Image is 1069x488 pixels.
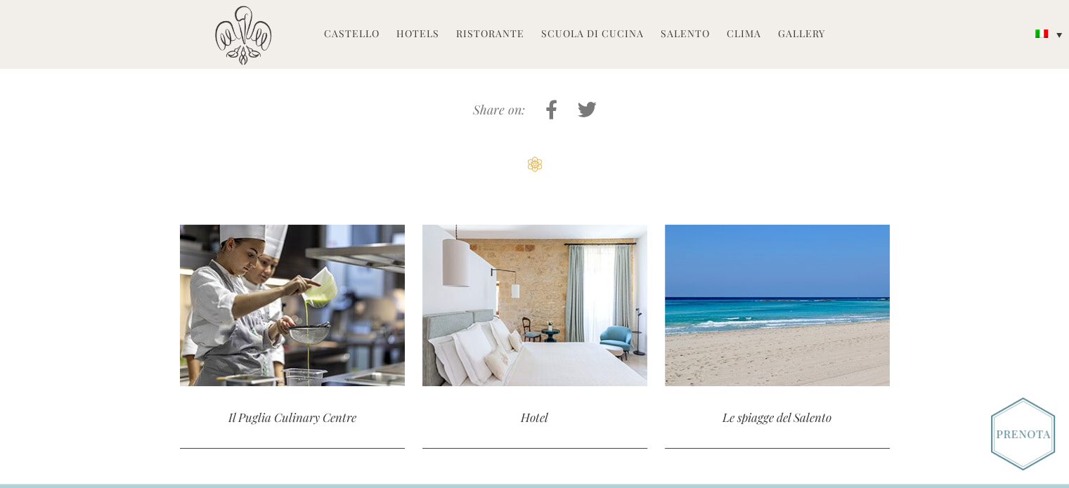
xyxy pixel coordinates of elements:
a: Le spiagge del Salento [665,225,890,449]
a: Ristorante [456,27,524,43]
a: Salento [661,27,710,43]
a: Scuola di Cucina [541,27,644,43]
div: Il Puglia Culinary Centre [180,386,405,449]
a: Gallery [778,27,825,43]
div: Hotel [422,386,647,449]
a: Clima [727,27,761,43]
img: Italiano [1035,29,1048,38]
img: Castello di Ugento [215,6,271,65]
div: Le spiagge del Salento [665,386,890,449]
img: Book_Button_Italian.png [991,397,1055,470]
a: Il Puglia Culinary Centre [180,225,405,449]
a: Hotel [422,225,647,449]
a: Castello [324,27,380,43]
a: Hotels [396,27,439,43]
h4: Share on: [473,103,525,117]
